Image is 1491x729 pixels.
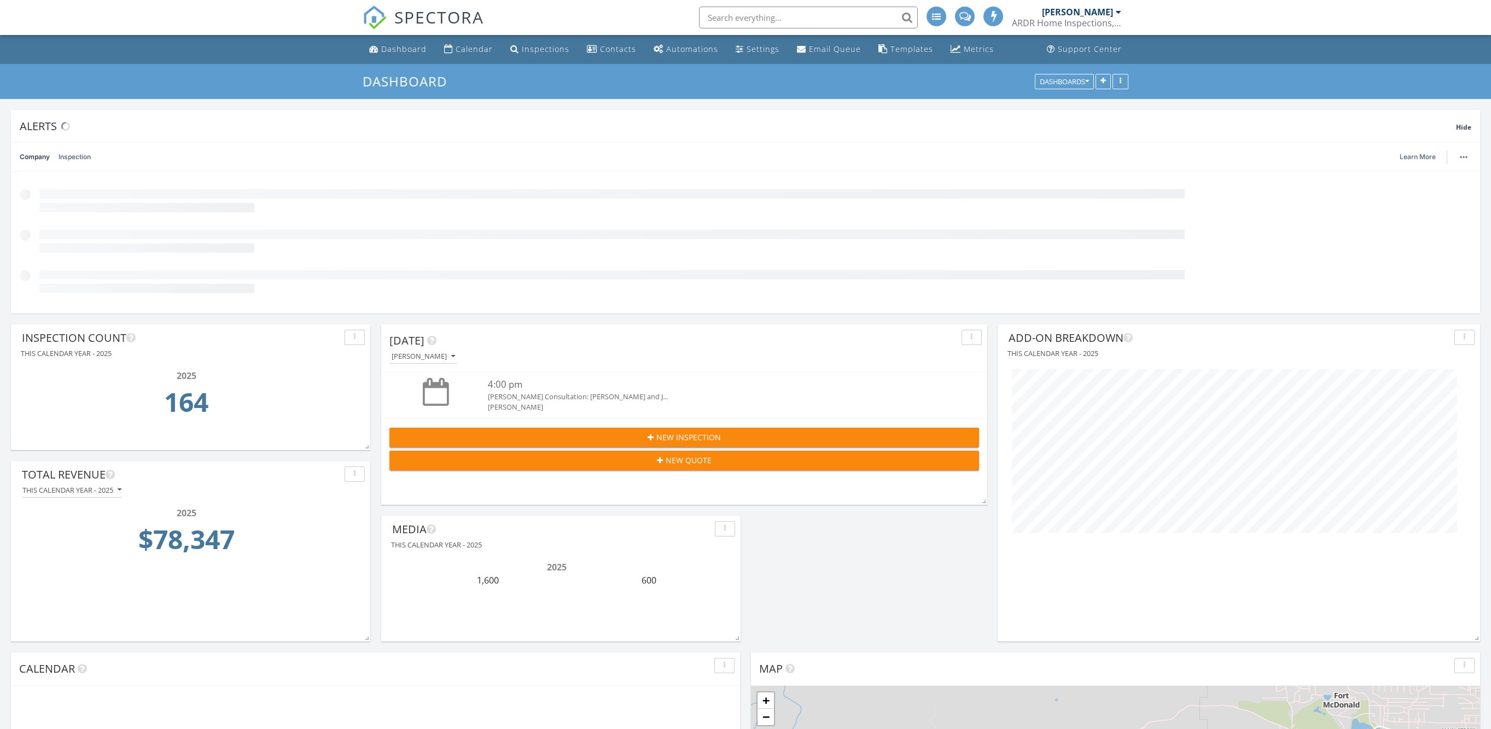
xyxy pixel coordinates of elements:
[581,574,718,593] td: 600.0
[381,44,427,54] div: Dashboard
[22,330,340,346] div: Inspection Count
[583,39,640,60] a: Contacts
[20,143,50,171] a: Company
[363,72,456,90] a: Dashboard
[488,378,930,392] div: 4:00 pm
[365,39,431,60] a: Dashboard
[1042,39,1126,60] a: Support Center
[946,39,998,60] a: Metrics
[392,353,455,360] div: [PERSON_NAME]
[699,7,918,28] input: Search everything...
[389,333,424,348] span: [DATE]
[395,574,581,593] td: 1600.0
[522,44,569,54] div: Inspections
[656,431,721,443] span: New Inspection
[22,483,122,498] button: This calendar year - 2025
[456,44,493,54] div: Calendar
[666,44,718,54] div: Automations
[758,709,774,725] a: Zoom out
[1012,18,1121,28] div: ARDR Home Inspections, LLC.
[25,506,347,520] div: 2025
[1460,156,1467,158] img: ellipsis-632cfdd7c38ec3a7d453.svg
[759,661,783,676] span: Map
[731,39,784,60] a: Settings
[758,692,774,709] a: Zoom in
[890,44,933,54] div: Templates
[389,349,457,364] button: [PERSON_NAME]
[363,5,387,30] img: The Best Home Inspection Software - Spectora
[964,44,994,54] div: Metrics
[25,382,347,428] td: 164
[59,143,91,171] a: Inspection
[506,39,574,60] a: Inspections
[394,5,484,28] span: SPECTORA
[389,428,979,447] button: New Inspection
[363,15,484,38] a: SPECTORA
[747,44,779,54] div: Settings
[1035,74,1094,89] button: Dashboards
[22,466,340,483] div: Total Revenue
[1009,330,1450,346] div: Add-On Breakdown
[392,521,710,538] div: Media
[666,454,712,466] span: New Quote
[1040,78,1089,85] div: Dashboards
[809,44,861,54] div: Email Queue
[389,451,979,470] button: New Quote
[874,39,937,60] a: Templates
[25,520,347,565] td: 78346.5
[600,44,636,54] div: Contacts
[1456,123,1471,132] span: Hide
[1042,7,1113,18] div: [PERSON_NAME]
[25,369,347,382] div: 2025
[793,39,865,60] a: Email Queue
[649,39,723,60] a: Automations (Advanced)
[488,392,930,402] div: [PERSON_NAME] Consultation: [PERSON_NAME] and J...
[440,39,497,60] a: Calendar
[395,561,718,574] div: 2025
[1058,44,1122,54] div: Support Center
[20,119,1456,133] div: Alerts
[488,402,930,412] div: [PERSON_NAME]
[1400,151,1442,162] a: Learn More
[19,661,75,676] span: Calendar
[22,486,121,494] div: This calendar year - 2025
